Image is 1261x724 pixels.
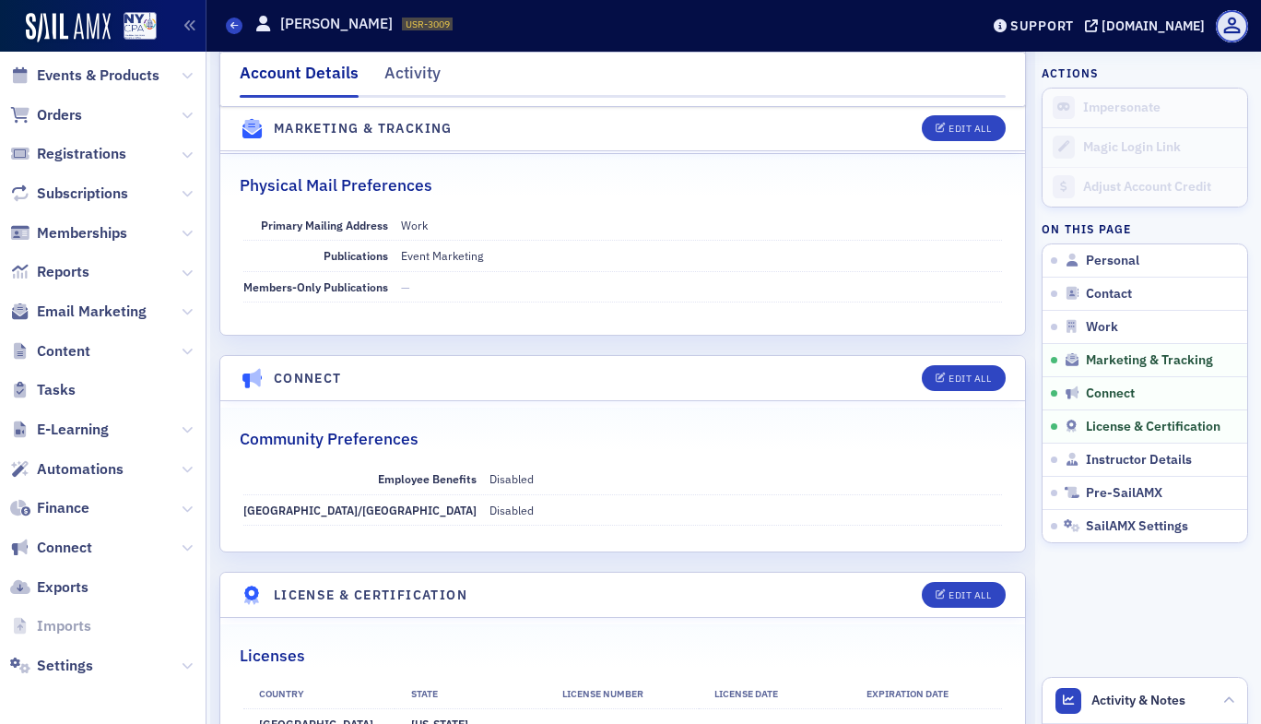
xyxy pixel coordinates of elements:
[243,279,388,294] span: Members-Only Publications
[547,681,699,708] th: License Number
[10,65,159,86] a: Events & Products
[406,18,450,30] span: USR-3009
[401,218,428,232] span: Work
[1086,485,1162,502] span: Pre-SailAMX
[10,656,93,676] a: Settings
[37,262,89,282] span: Reports
[10,184,128,204] a: Subscriptions
[37,302,147,322] span: Email Marketing
[922,582,1005,608] button: Edit All
[1086,518,1188,535] span: SailAMX Settings
[10,498,89,518] a: Finance
[37,538,92,558] span: Connect
[1086,352,1213,369] span: Marketing & Tracking
[1086,419,1220,435] span: License & Certification
[274,369,342,388] h4: Connect
[240,427,418,451] h2: Community Preferences
[274,586,467,605] h4: License & Certification
[10,341,90,362] a: Content
[10,262,89,282] a: Reports
[37,459,124,480] span: Automations
[384,61,441,95] div: Activity
[1086,386,1135,402] span: Connect
[1010,18,1074,34] div: Support
[401,279,410,294] span: —
[37,577,88,598] span: Exports
[240,61,359,98] div: Account Details
[10,380,76,400] a: Tasks
[324,248,388,263] span: Publications
[124,12,157,41] img: SailAMX
[26,13,111,42] img: SailAMX
[261,218,388,232] span: Primary Mailing Address
[10,577,88,598] a: Exports
[378,471,477,486] span: Employee Benefits
[37,380,76,400] span: Tasks
[240,173,432,197] h2: Physical Mail Preferences
[1216,10,1248,42] span: Profile
[243,503,477,517] span: [GEOGRAPHIC_DATA]/[GEOGRAPHIC_DATA]
[37,616,91,636] span: Imports
[922,116,1005,142] button: Edit All
[243,681,395,708] th: Country
[37,498,89,518] span: Finance
[37,105,82,125] span: Orders
[949,590,991,600] div: Edit All
[37,223,127,243] span: Memberships
[699,681,851,708] th: License Date
[280,14,393,34] h1: [PERSON_NAME]
[949,125,991,135] div: Edit All
[37,656,93,676] span: Settings
[111,12,157,43] a: View Homepage
[1086,319,1118,336] span: Work
[489,471,534,486] span: Disabled
[37,341,90,362] span: Content
[922,365,1005,391] button: Edit All
[1083,179,1238,196] div: Adjust Account Credit
[1086,286,1132,303] span: Contact
[850,681,1002,708] th: Expiration Date
[240,644,305,668] h2: Licenses
[37,65,159,86] span: Events & Products
[37,144,126,164] span: Registrations
[37,184,128,204] span: Subscriptions
[10,459,124,480] a: Automations
[1083,139,1238,156] div: Magic Login Link
[1043,167,1247,207] a: Adjust Account Credit
[1086,253,1139,269] span: Personal
[37,420,109,440] span: E-Learning
[274,119,453,138] h4: Marketing & Tracking
[1086,452,1192,469] span: Instructor Details
[10,144,126,164] a: Registrations
[1102,18,1205,34] div: [DOMAIN_NAME]
[1083,100,1161,116] button: Impersonate
[10,616,91,636] a: Imports
[1085,19,1211,32] button: [DOMAIN_NAME]
[10,538,92,558] a: Connect
[1042,65,1099,81] h4: Actions
[1042,220,1248,237] h4: On this page
[10,223,127,243] a: Memberships
[10,105,82,125] a: Orders
[489,503,534,517] span: Disabled
[1091,691,1185,710] span: Activity & Notes
[395,681,547,708] th: State
[10,302,147,322] a: Email Marketing
[949,374,991,384] div: Edit All
[10,420,109,440] a: E-Learning
[401,247,483,264] div: Event Marketing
